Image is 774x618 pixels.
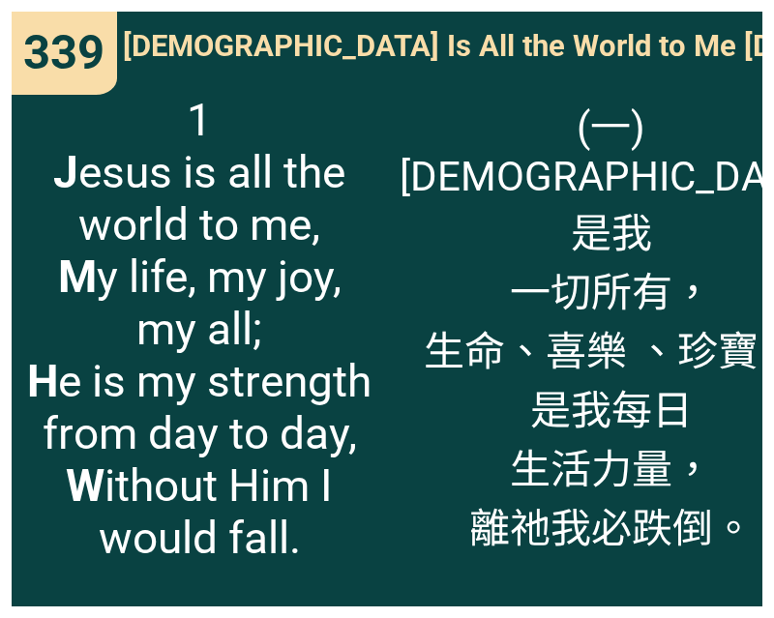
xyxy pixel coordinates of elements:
span: 1 esus is all the world to me, y life, my joy, my all; e is my strength from day to day, ithout H... [24,94,374,564]
b: M [58,250,97,303]
b: W [66,459,104,512]
span: 339 [23,25,104,80]
b: H [27,355,58,407]
b: J [53,146,78,198]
